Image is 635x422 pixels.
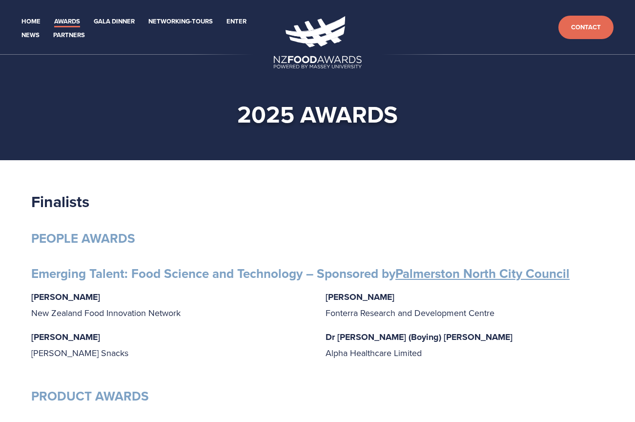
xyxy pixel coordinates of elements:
strong: Finalists [31,190,89,213]
strong: Emerging Talent: Food Science and Technology – Sponsored by [31,264,570,283]
strong: [PERSON_NAME] [326,291,394,303]
a: Gala Dinner [94,16,135,27]
strong: Dr [PERSON_NAME] (Boying) [PERSON_NAME] [326,331,512,343]
p: New Zealand Food Innovation Network [31,289,310,320]
h1: 2025 awards [21,100,615,129]
a: Home [21,16,41,27]
strong: [PERSON_NAME] [31,331,100,343]
a: Awards [54,16,80,27]
p: [PERSON_NAME] Snacks [31,329,310,360]
strong: [PERSON_NAME] [31,291,100,303]
a: Palmerston North City Council [395,264,570,283]
a: Contact [558,16,614,40]
strong: PRODUCT AWARDS [31,387,149,405]
a: Enter [226,16,246,27]
p: Alpha Healthcare Limited [326,329,604,360]
a: Networking-Tours [148,16,213,27]
a: Partners [53,30,85,41]
a: News [21,30,40,41]
p: Fonterra Research and Development Centre [326,289,604,320]
strong: PEOPLE AWARDS [31,229,135,248]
